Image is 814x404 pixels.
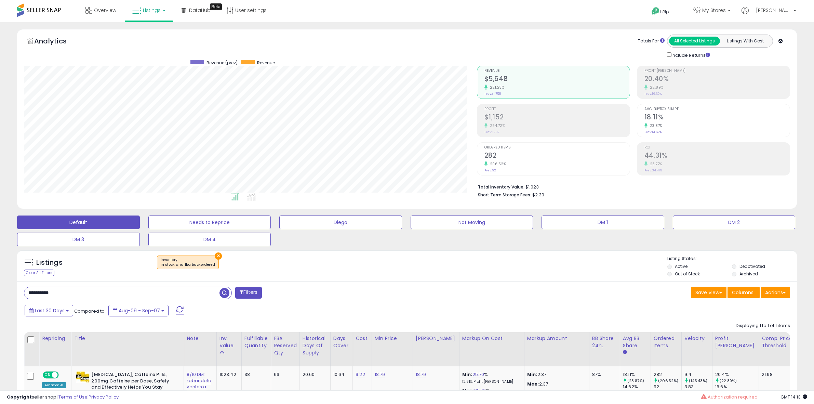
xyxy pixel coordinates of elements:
[274,335,297,356] div: FBA Reserved Qty
[627,378,644,383] small: (23.87%)
[74,308,106,314] span: Compared to:
[739,263,765,269] label: Deactivated
[780,394,807,400] span: 2025-10-8 14:13 GMT
[739,271,758,277] label: Archived
[17,216,140,229] button: Default
[702,7,726,14] span: My Stores
[279,216,402,229] button: Diego
[484,146,630,149] span: Ordered Items
[673,216,796,229] button: DM 2
[459,332,524,366] th: The percentage added to the cost of goods (COGS) that forms the calculator for Min & Max prices.
[527,371,537,378] strong: Min:
[411,216,533,229] button: Not Moving
[34,36,80,48] h5: Analytics
[623,335,648,349] div: Avg BB Share
[644,69,790,73] span: Profit [PERSON_NAME]
[356,335,369,342] div: Cost
[675,263,688,269] label: Active
[35,307,65,314] span: Last 30 Days
[462,372,519,384] div: %
[161,262,215,267] div: in stock and fba backordered
[648,161,662,167] small: 28.77%
[542,216,664,229] button: DM 1
[762,372,795,378] div: 21.98
[762,335,797,349] div: Comp. Price Threshold
[527,335,586,342] div: Markup Amount
[720,37,771,45] button: Listings With Cost
[644,92,662,96] small: Prev: 16.60%
[25,305,73,316] button: Last 30 Days
[675,271,700,277] label: Out of Stock
[648,123,663,128] small: 23.87%
[333,335,350,349] div: Days Cover
[484,92,501,96] small: Prev: $1,758
[667,256,797,262] p: Listing States:
[658,378,678,383] small: (206.52%)
[24,270,54,276] div: Clear All Filters
[478,182,785,191] li: $1,023
[592,335,617,349] div: BB Share 24h.
[484,69,630,73] span: Revenue
[484,130,499,134] small: Prev: $292
[484,152,630,161] h2: 282
[761,287,790,298] button: Actions
[488,85,505,90] small: 221.23%
[58,394,88,400] a: Terms of Use
[488,123,505,128] small: 294.72%
[644,107,790,111] span: Avg. Buybox Share
[715,372,759,378] div: 20.4%
[119,307,160,314] span: Aug-09 - Sep-07
[375,335,410,342] div: Min Price
[462,371,472,378] b: Min:
[527,381,584,387] p: 2.37
[662,51,718,59] div: Include Returns
[742,7,796,22] a: Hi [PERSON_NAME]
[478,184,524,190] b: Total Inventory Value:
[648,85,664,90] small: 22.89%
[244,372,266,378] div: 38
[303,335,328,356] div: Historical Days Of Supply
[187,335,213,342] div: Note
[484,75,630,84] h2: $5,648
[532,192,544,198] span: $2.39
[58,372,69,378] span: OFF
[684,372,712,378] div: 9.4
[219,335,239,349] div: Inv. value
[89,394,119,400] a: Privacy Policy
[488,161,506,167] small: 206.52%
[375,371,385,378] a: 18.79
[244,335,268,349] div: Fulfillable Quantity
[720,378,737,383] small: (22.89%)
[274,372,294,378] div: 66
[736,323,790,329] div: Displaying 1 to 1 of 1 items
[333,372,347,378] div: 10.64
[691,287,726,298] button: Save View
[644,152,790,161] h2: 44.31%
[654,335,679,349] div: Ordered Items
[43,372,52,378] span: ON
[644,130,662,134] small: Prev: 14.62%
[148,233,271,246] button: DM 4
[416,335,456,342] div: [PERSON_NAME]
[623,349,627,355] small: Avg BB Share.
[750,7,791,14] span: Hi [PERSON_NAME]
[17,233,140,246] button: DM 3
[143,7,161,14] span: Listings
[484,107,630,111] span: Profit
[646,2,682,22] a: Help
[356,371,365,378] a: 9.22
[76,372,90,383] img: 41we-xHJ7yL._SL40_.jpg
[732,289,753,296] span: Columns
[484,113,630,122] h2: $1,152
[108,305,169,316] button: Aug-09 - Sep-07
[189,7,211,14] span: DataHub
[215,252,222,260] button: ×
[235,287,262,299] button: Filters
[644,146,790,149] span: ROI
[148,216,271,229] button: Needs to Reprice
[7,394,32,400] strong: Copyright
[660,9,669,15] span: Help
[638,38,665,44] div: Totals For
[684,335,709,342] div: Velocity
[715,335,756,349] div: Profit [PERSON_NAME]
